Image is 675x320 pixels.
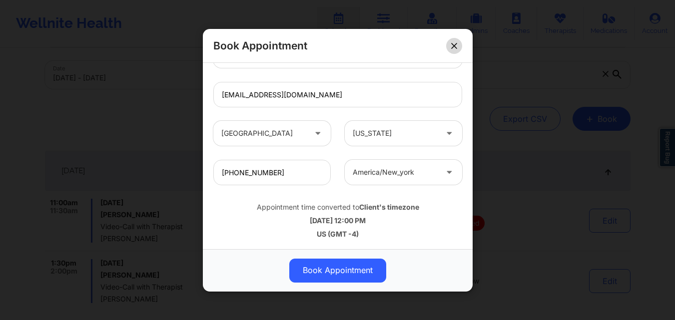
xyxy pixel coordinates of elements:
input: Patient's Email [213,82,462,107]
button: Book Appointment [289,258,386,282]
h2: Book Appointment [213,39,307,52]
div: [DATE] 12:00 PM [213,216,462,226]
div: [US_STATE] [353,121,437,146]
input: Patient's Phone Number [213,160,331,185]
div: [GEOGRAPHIC_DATA] [221,121,306,146]
b: Client's timezone [359,203,419,211]
div: Appointment time converted to [213,202,462,212]
div: america/new_york [353,160,437,185]
div: [PERSON_NAME] [221,43,427,68]
div: US (GMT -4) [213,229,462,239]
